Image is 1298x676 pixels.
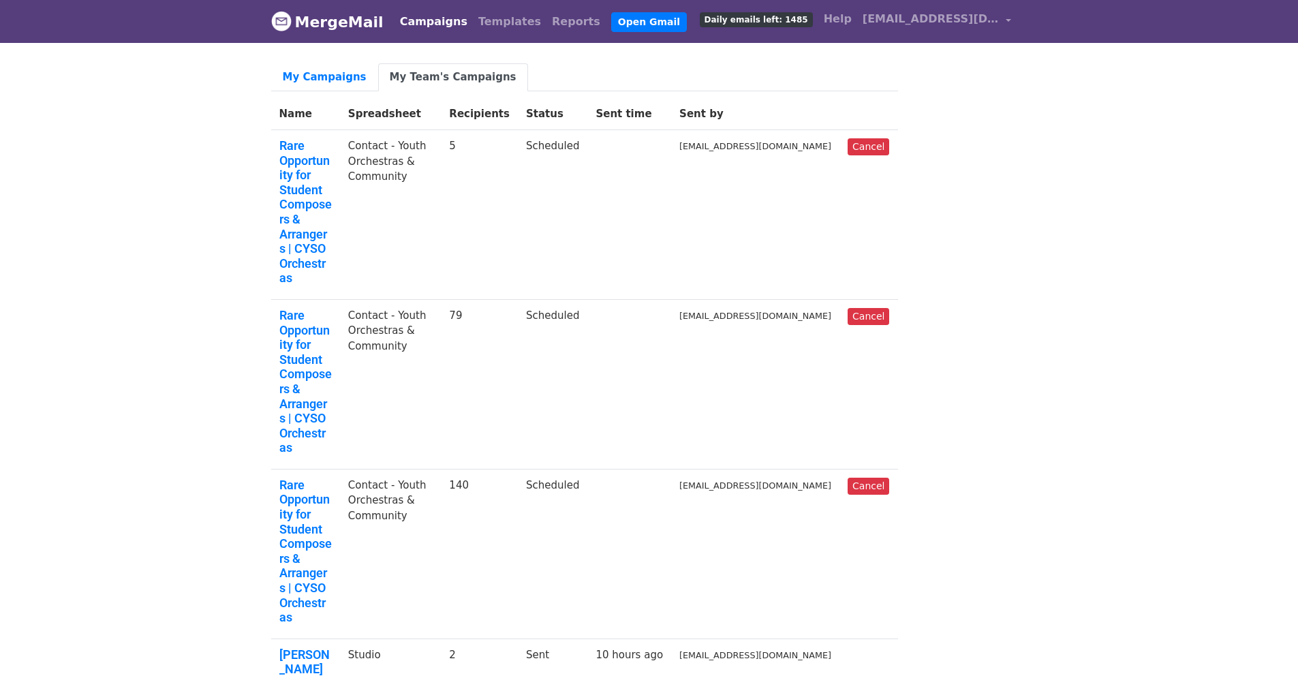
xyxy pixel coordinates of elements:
th: Name [271,98,340,130]
small: [EMAIL_ADDRESS][DOMAIN_NAME] [679,141,831,151]
a: Rare Opportunity for Student Composers & Arrangers | CYSO Orchestras [279,308,332,455]
img: MergeMail logo [271,11,292,31]
a: My Team's Campaigns [378,63,528,91]
a: Rare Opportunity for Student Composers & Arrangers | CYSO Orchestras [279,138,332,286]
td: 79 [441,299,518,469]
small: [EMAIL_ADDRESS][DOMAIN_NAME] [679,311,831,321]
td: 140 [441,469,518,639]
a: Templates [473,8,546,35]
a: Cancel [848,478,889,495]
a: MergeMail [271,7,384,36]
td: Contact - Youth Orchestras & Community [340,130,442,300]
small: [EMAIL_ADDRESS][DOMAIN_NAME] [679,650,831,660]
span: [EMAIL_ADDRESS][DOMAIN_NAME] [863,11,999,27]
th: Spreadsheet [340,98,442,130]
span: Daily emails left: 1485 [700,12,813,27]
a: Rare Opportunity for Student Composers & Arrangers | CYSO Orchestras [279,478,332,625]
th: Sent by [671,98,839,130]
a: 10 hours ago [596,649,663,661]
a: Help [818,5,857,33]
a: Cancel [848,308,889,325]
a: Campaigns [395,8,473,35]
a: [EMAIL_ADDRESS][DOMAIN_NAME] [857,5,1017,37]
th: Status [518,98,587,130]
a: Open Gmail [611,12,687,32]
td: Scheduled [518,130,587,300]
small: [EMAIL_ADDRESS][DOMAIN_NAME] [679,480,831,491]
td: Scheduled [518,469,587,639]
td: Contact - Youth Orchestras & Community [340,469,442,639]
a: Reports [546,8,606,35]
th: Recipients [441,98,518,130]
td: Scheduled [518,299,587,469]
a: Daily emails left: 1485 [694,5,818,33]
td: 5 [441,130,518,300]
a: Cancel [848,138,889,155]
a: My Campaigns [271,63,378,91]
td: Contact - Youth Orchestras & Community [340,299,442,469]
th: Sent time [587,98,671,130]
